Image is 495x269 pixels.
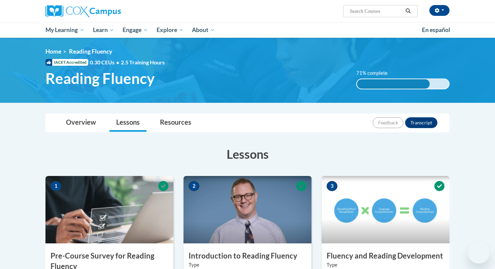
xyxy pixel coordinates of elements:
img: Course Image [184,176,311,243]
span: Learn [93,26,114,34]
span: 2 [189,181,199,191]
button: Feedback [373,117,403,128]
span: Engage [123,26,148,34]
span: • [116,59,119,65]
button: Account Settings [429,5,450,16]
a: En español [418,23,455,37]
span: En español [422,26,450,33]
a: Resources [153,114,198,132]
img: Course Image [322,176,450,243]
h3: Introduction to Reading Fluency [184,251,311,261]
img: Cox Campus [45,5,121,17]
span: 3 [327,181,337,191]
a: Cox Campus [45,5,173,17]
label: 71% complete [356,69,395,77]
span: About [192,26,215,34]
img: Course Image [45,176,173,243]
span: Reading Fluency [45,69,155,87]
a: Engage [118,22,152,38]
a: Learn [89,22,119,38]
div: 79% [357,79,430,89]
label: Type [327,261,444,269]
span: 2.5 Training Hours [121,59,165,65]
button: Transcript [405,117,437,128]
span: Reading Fluency [69,48,112,55]
span: Explore [157,26,184,34]
a: About [188,22,220,38]
iframe: Button to launch messaging window [468,242,490,264]
span: My Learning [45,26,84,34]
div: Main menu [35,22,460,38]
a: Overview [59,114,103,132]
a: My Learning [41,22,89,38]
span: IACET Accredited [45,59,88,66]
span: 0.30 CEUs [90,59,121,66]
label: Type [189,261,306,269]
h3: Fluency and Reading Development [322,251,450,261]
input: Search Courses [349,7,403,15]
a: Home [45,48,61,55]
span: 1 [51,181,61,191]
button: Search [403,7,413,15]
a: Explore [152,22,188,38]
a: Lessons [109,114,146,132]
h3: Lessons [45,146,450,162]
